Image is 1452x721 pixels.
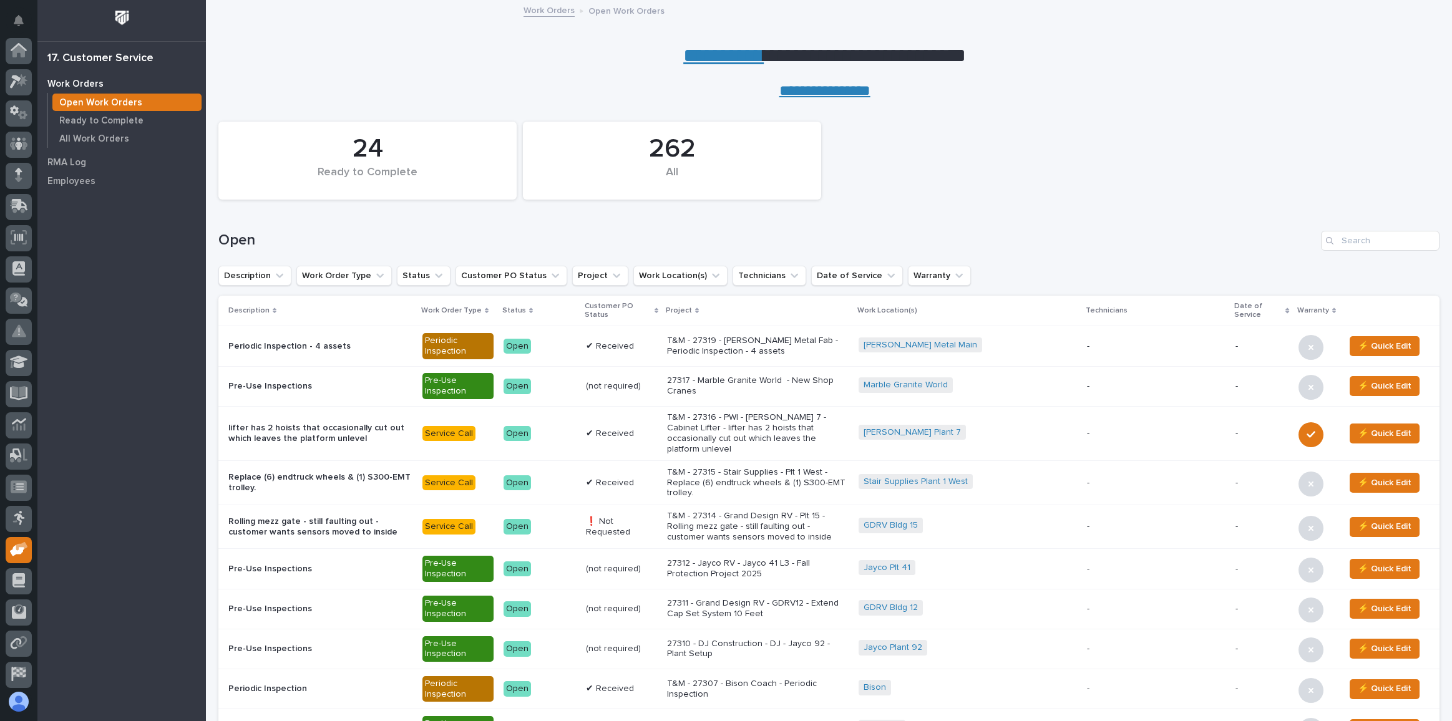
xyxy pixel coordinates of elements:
p: Pre-Use Inspections [228,564,412,574]
p: Project [666,304,692,317]
span: ⚡ Quick Edit [1358,475,1411,490]
button: ⚡ Quick Edit [1350,336,1420,356]
a: RMA Log [37,153,206,172]
tr: lifter has 2 hoists that occasionally cut out which leaves the platform unlevelService CallOpen✔ ... [218,406,1440,460]
a: [PERSON_NAME] Metal Main [864,340,977,351]
a: GDRV Bldg 12 [864,602,918,613]
span: ⚡ Quick Edit [1358,681,1411,696]
p: T&M - 27315 - Stair Supplies - Plt 1 West - Replace (6) endtruck wheels & (1) S300-EMT trolley. [667,467,849,498]
p: ✔ Received [586,341,657,352]
tr: Pre-Use InspectionsPre-Use InspectionOpen(not required)27317 - Marble Granite World - New Shop Cr... [218,366,1440,406]
p: T&M - 27319 - [PERSON_NAME] Metal Fab - Periodic Inspection - 4 assets [667,336,849,357]
div: Pre-Use Inspection [422,556,494,582]
button: Description [218,266,291,286]
p: (not required) [586,644,657,654]
p: - [1087,381,1225,392]
div: Periodic Inspection [422,676,494,702]
div: Open [504,561,531,577]
p: 27311 - Grand Design RV - GDRV12 - Extend Cap Set System 10 Feet [667,598,849,619]
a: Open Work Orders [48,94,206,111]
p: - [1087,521,1225,532]
button: Status [397,266,451,286]
p: All Work Orders [59,133,129,145]
p: 27317 - Marble Granite World - New Shop Cranes [667,375,849,397]
p: Customer PO Status [585,299,651,322]
tr: Rolling mezz gate - still faulting out - customer wants sensors moved to insideService CallOpen❗ ... [218,505,1440,549]
div: Open [504,641,531,657]
div: Notifications [16,15,32,35]
tr: Periodic Inspection - 4 assetsPeriodic InspectionOpen✔ ReceivedT&M - 27319 - [PERSON_NAME] Metal ... [218,326,1440,366]
div: Ready to Complete [240,166,495,192]
button: users-avatar [6,689,32,715]
div: 17. Customer Service [47,52,153,65]
button: ⚡ Quick Edit [1350,473,1420,493]
p: - [1087,604,1225,614]
p: T&M - 27316 - PWI - [PERSON_NAME] 7 - Cabinet Lifter - lifter has 2 hoists that occasionally cut ... [667,412,849,454]
button: ⚡ Quick Edit [1350,599,1420,619]
p: (not required) [586,604,657,614]
div: Open [504,475,531,491]
p: Pre-Use Inspections [228,644,412,654]
span: ⚡ Quick Edit [1358,379,1411,394]
div: Service Call [422,426,475,442]
div: Periodic Inspection [422,333,494,359]
p: Date of Service [1234,299,1283,322]
a: Stair Supplies Plant 1 West [864,477,968,487]
p: (not required) [586,564,657,574]
p: Ready to Complete [59,115,144,127]
a: [PERSON_NAME] Plant 7 [864,427,961,438]
tr: Pre-Use InspectionsPre-Use InspectionOpen(not required)27312 - Jayco RV - Jayco 41 L3 - Fall Prot... [218,549,1440,589]
p: T&M - 27307 - Bison Coach - Periodic Inspection [667,679,849,700]
img: Workspace Logo [110,6,134,29]
span: ⚡ Quick Edit [1358,426,1411,441]
tr: Pre-Use InspectionsPre-Use InspectionOpen(not required)27311 - Grand Design RV - GDRV12 - Extend ... [218,589,1440,629]
div: All [544,166,800,192]
p: Periodic Inspection [228,684,412,694]
p: Technicians [1086,304,1128,317]
p: - [1235,564,1289,574]
p: - [1235,604,1289,614]
p: - [1235,381,1289,392]
a: GDRV Bldg 15 [864,520,918,531]
p: Open Work Orders [59,97,142,109]
div: 262 [544,133,800,165]
a: Employees [37,172,206,190]
p: - [1235,684,1289,694]
p: - [1087,564,1225,574]
p: 27310 - DJ Construction - DJ - Jayco 92 - Plant Setup [667,639,849,660]
p: Periodic Inspection - 4 assets [228,341,412,352]
p: - [1235,644,1289,654]
p: Work Location(s) [857,304,917,317]
p: - [1235,341,1289,352]
tr: Pre-Use InspectionsPre-Use InspectionOpen(not required)27310 - DJ Construction - DJ - Jayco 92 - ... [218,629,1440,669]
div: Open [504,379,531,394]
button: ⚡ Quick Edit [1350,517,1420,537]
div: Pre-Use Inspection [422,636,494,662]
p: - [1087,428,1225,439]
button: Warranty [908,266,971,286]
div: 24 [240,133,495,165]
p: Work Order Type [421,304,482,317]
a: Ready to Complete [48,112,206,129]
button: ⚡ Quick Edit [1350,559,1420,579]
button: Work Location(s) [633,266,728,286]
button: Work Order Type [296,266,392,286]
button: ⚡ Quick Edit [1350,639,1420,659]
p: 27312 - Jayco RV - Jayco 41 L3 - Fall Protection Project 2025 [667,558,849,579]
p: - [1087,478,1225,488]
div: Open [504,601,531,617]
a: All Work Orders [48,130,206,147]
a: Work Orders [37,74,206,93]
input: Search [1321,231,1440,251]
a: Work Orders [524,2,575,17]
p: - [1235,428,1289,439]
button: ⚡ Quick Edit [1350,376,1420,396]
h1: Open [218,231,1316,249]
a: Jayco Plant 92 [864,642,922,653]
button: ⚡ Quick Edit [1350,679,1420,699]
p: - [1087,684,1225,694]
button: Technicians [733,266,806,286]
div: Service Call [422,519,475,535]
p: Status [502,304,526,317]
